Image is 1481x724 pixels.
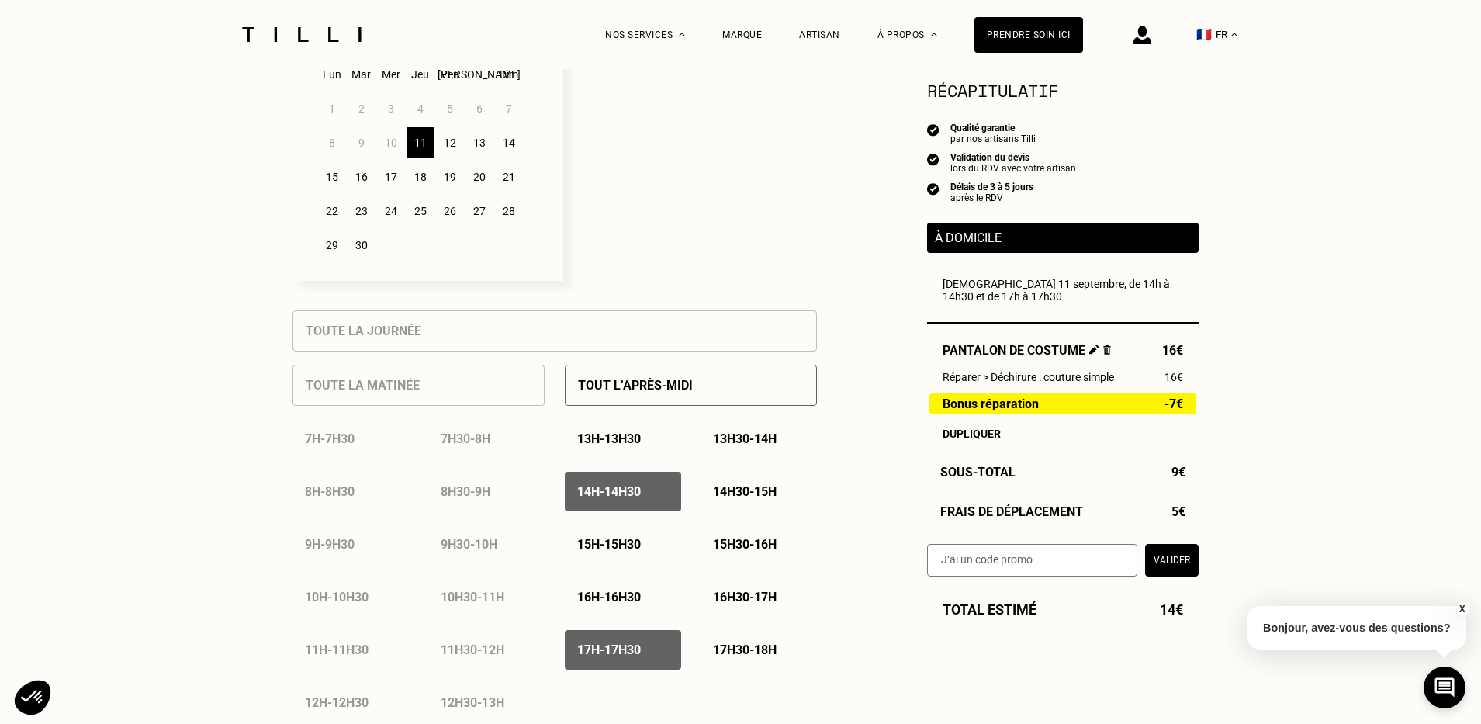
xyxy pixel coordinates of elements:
[407,127,434,158] div: 11
[1196,27,1212,42] span: 🇫🇷
[927,465,1199,480] div: Sous-Total
[950,182,1033,192] div: Délais de 3 à 5 jours
[407,161,434,192] div: 18
[931,33,937,36] img: Menu déroulant à propos
[943,343,1112,358] span: Pantalon de costume
[1454,601,1469,618] button: X
[974,17,1083,53] a: Prendre soin ici
[927,182,939,196] img: icon list info
[950,163,1076,174] div: lors du RDV avec votre artisan
[1160,601,1183,618] span: 14€
[950,133,1036,144] div: par nos artisans Tilli
[577,590,641,604] p: 16h - 16h30
[578,378,693,393] p: Tout l’après-midi
[436,161,463,192] div: 19
[943,371,1114,383] span: Réparer > Déchirure : couture simple
[927,78,1199,103] section: Récapitulatif
[1089,345,1099,355] img: Éditer
[927,544,1137,577] input: J‘ai un code promo
[377,161,404,192] div: 17
[377,196,404,227] div: 24
[237,27,367,42] img: Logo du service de couturière Tilli
[1231,33,1237,36] img: menu déroulant
[927,123,939,137] img: icon list info
[713,537,777,552] p: 15h30 - 16h
[465,161,493,192] div: 20
[713,643,777,657] p: 17h30 - 18h
[495,127,522,158] div: 14
[1133,26,1151,44] img: icône connexion
[943,428,1183,440] div: Dupliquer
[577,484,641,499] p: 14h - 14h30
[318,161,345,192] div: 15
[348,161,375,192] div: 16
[465,196,493,227] div: 27
[1247,606,1466,650] p: Bonjour, avez-vous des questions?
[1164,397,1183,410] span: -7€
[679,33,685,36] img: Menu déroulant
[927,601,1199,618] div: Total estimé
[348,196,375,227] div: 23
[407,196,434,227] div: 25
[1164,371,1183,383] span: 16€
[713,590,777,604] p: 16h30 - 17h
[1145,544,1199,577] button: Valider
[713,431,777,446] p: 13h30 - 14h
[348,230,375,261] div: 30
[722,29,762,40] a: Marque
[436,196,463,227] div: 26
[1171,465,1185,480] span: 9€
[577,537,641,552] p: 15h - 15h30
[465,127,493,158] div: 13
[577,431,641,446] p: 13h - 13h30
[1103,345,1112,355] img: Supprimer
[436,127,463,158] div: 12
[1162,343,1183,358] span: 16€
[950,192,1033,203] div: après le RDV
[943,278,1183,303] div: [DEMOGRAPHIC_DATA] 11 septembre, de 14h à 14h30 et de 17h à 17h30
[577,643,641,657] p: 17h - 17h30
[935,230,1191,245] p: À domicile
[1171,504,1185,519] span: 5€
[495,161,522,192] div: 21
[713,484,777,499] p: 14h30 - 15h
[799,29,840,40] a: Artisan
[950,152,1076,163] div: Validation du devis
[318,230,345,261] div: 29
[950,123,1036,133] div: Qualité garantie
[495,196,522,227] div: 28
[927,152,939,166] img: icon list info
[943,397,1039,410] span: Bonus réparation
[927,504,1199,519] div: Frais de déplacement
[318,196,345,227] div: 22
